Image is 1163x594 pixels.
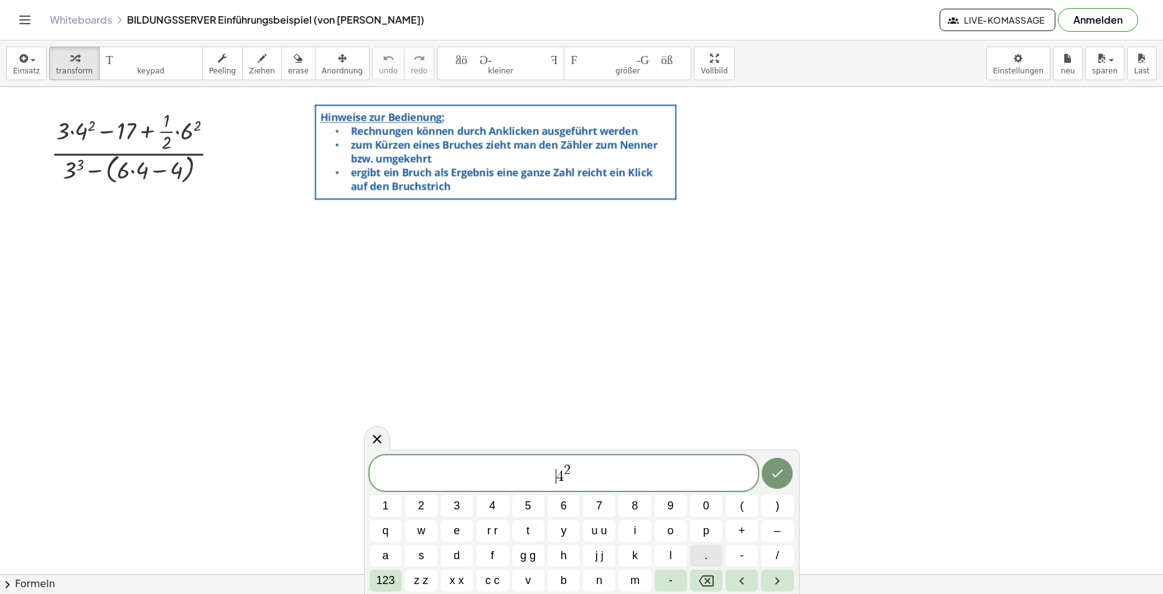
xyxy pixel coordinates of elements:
button: Toggle Navigation [15,10,35,30]
button: j j [583,545,615,567]
span: s [418,547,424,564]
button: y [548,520,580,542]
button: Verschiebung [655,570,687,592]
button: Fraktion [761,545,793,567]
button: q [370,520,402,542]
button: f [476,545,508,567]
span: l [670,547,672,564]
span: 1 [383,498,389,514]
span: Einstellungen [993,67,1044,75]
button: t [512,520,544,542]
i: undo [383,51,395,66]
span: e [454,522,460,539]
span: redo [411,67,427,75]
button: Rechtspfeil [761,570,793,592]
button: Last [1127,47,1157,80]
button: Tastaturkeypad [99,47,203,80]
button: redoredo [404,47,434,80]
button: transform [49,47,100,80]
span: 3 [454,498,460,514]
span: d [454,547,460,564]
span: undo [379,67,398,75]
span: keypad [138,67,165,75]
button: Minus [761,520,793,542]
i: Format-Größe [444,51,558,66]
button: 4 [476,495,508,517]
button: Format-Größekleiner [437,47,564,80]
button: r r [476,520,508,542]
span: Ziehen [249,67,275,75]
button: ) [761,495,793,517]
button: neu [1053,47,1083,80]
span: erase [288,67,309,75]
button: Format-Größegrößer [564,47,691,80]
button: Peeling [202,47,243,80]
button: i [619,520,651,542]
button: 8 [619,495,651,517]
button: 9 [655,495,687,517]
span: 8 [632,498,638,514]
button: l [655,545,687,567]
span: 123 [376,572,395,589]
span: a [383,547,389,564]
span: Einsatz [13,67,40,75]
span: Last [1134,67,1150,75]
button: . [690,545,722,567]
span: . [704,547,708,564]
button: n [583,570,615,592]
span: ( [740,498,744,514]
button: 3 [441,495,473,517]
button: Standardtastatur [370,570,402,592]
button: x x [441,570,473,592]
button: undoundo [372,47,404,80]
span: 0 [703,498,709,514]
span: ) [775,498,779,514]
button: Live-Komassage [940,9,1055,31]
span: Vollbild [701,67,727,75]
button: 1 [370,495,402,517]
button: Einsatz [6,47,47,80]
span: 5 [525,498,531,514]
button: g g [512,545,544,567]
button: p [690,520,722,542]
span: g g [520,547,536,564]
button: Ziehen [242,47,282,80]
button: 6 [548,495,580,517]
button: sparen [1085,47,1124,80]
span: + [739,522,745,539]
button: m [619,570,651,592]
span: - [740,547,744,564]
span: i [633,522,636,539]
span: 2 [564,463,571,477]
span: n [596,572,602,589]
span: j j [596,547,604,564]
button: v [512,570,544,592]
button: h [548,545,580,567]
button: 0 [690,495,722,517]
span: r r [487,522,498,539]
span: Anordnung [322,67,363,75]
span: 9 [668,498,674,514]
button: Anordnung [315,47,370,80]
button: b [548,570,580,592]
button: s [405,545,437,567]
button: a [370,545,402,567]
span: z z [414,572,428,589]
span: p [703,522,709,539]
span: / [776,547,779,564]
span: sparen [1092,67,1118,75]
span: 4 [556,469,564,484]
span: q [383,522,389,539]
span: transform [56,67,93,75]
button: w [405,520,437,542]
i: Format-Größe [571,51,684,66]
button: z z [405,570,437,592]
i: redo [413,51,425,66]
a: Whiteboards [50,14,112,26]
span: k [632,547,638,564]
span: Peeling [209,67,236,75]
span: 4 [489,498,495,514]
button: d [441,545,473,567]
span: f [491,547,494,564]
